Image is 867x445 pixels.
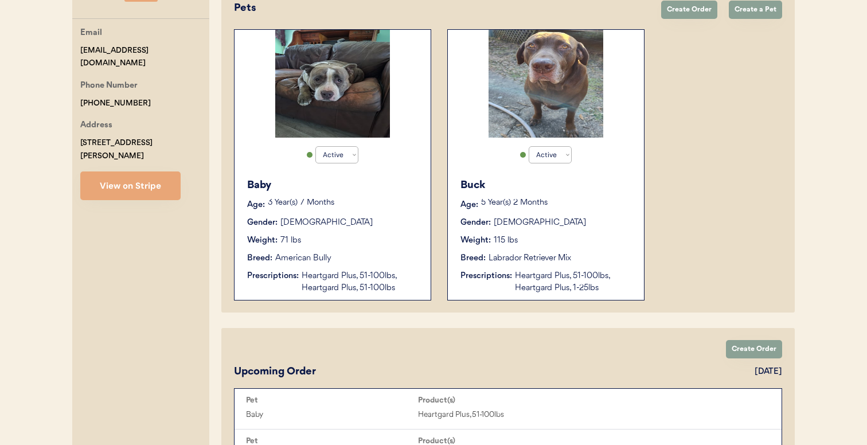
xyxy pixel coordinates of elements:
[302,270,419,294] div: Heartgard Plus, 51-100lbs, Heartgard Plus, 51-100lbs
[246,408,418,421] div: Baby
[755,366,782,378] div: [DATE]
[80,97,151,110] div: [PHONE_NUMBER]
[726,340,782,358] button: Create Order
[247,217,278,229] div: Gender:
[247,199,265,211] div: Age:
[460,199,478,211] div: Age:
[515,270,632,294] div: Heartgard Plus, 51-100lbs, Heartgard Plus, 1-25lbs
[80,136,209,163] div: [STREET_ADDRESS][PERSON_NAME]
[247,270,299,282] div: Prescriptions:
[489,252,571,264] div: Labrador Retriever Mix
[234,1,650,16] div: Pets
[268,199,419,207] p: 3 Year(s) 7 Months
[661,1,717,19] button: Create Order
[247,252,272,264] div: Breed:
[80,79,138,93] div: Phone Number
[247,178,419,193] div: Baby
[494,217,586,229] div: [DEMOGRAPHIC_DATA]
[494,235,518,247] div: 115 lbs
[418,396,590,405] div: Product(s)
[489,30,603,138] img: 1000000593.jpg
[80,44,209,71] div: [EMAIL_ADDRESS][DOMAIN_NAME]
[280,217,373,229] div: [DEMOGRAPHIC_DATA]
[246,396,418,405] div: Pet
[280,235,301,247] div: 71 lbs
[80,26,102,41] div: Email
[275,30,390,138] img: inbound2825942236614920775.jpg
[460,270,512,282] div: Prescriptions:
[418,408,590,421] div: Heartgard Plus, 51-100lbs
[80,171,181,200] button: View on Stripe
[460,178,632,193] div: Buck
[481,199,632,207] p: 5 Year(s) 2 Months
[275,252,331,264] div: American Bully
[460,235,491,247] div: Weight:
[247,235,278,247] div: Weight:
[729,1,782,19] button: Create a Pet
[80,119,112,133] div: Address
[460,252,486,264] div: Breed:
[460,217,491,229] div: Gender:
[234,364,316,380] div: Upcoming Order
